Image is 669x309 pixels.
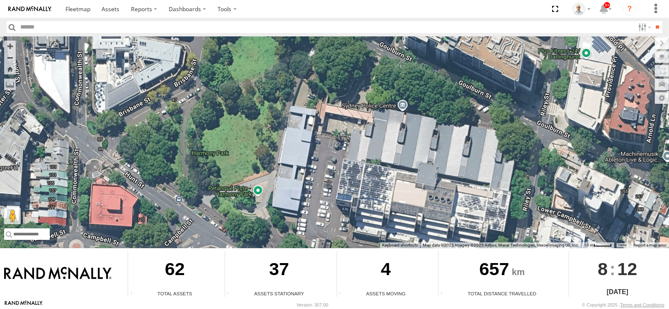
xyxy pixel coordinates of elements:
div: Assets Moving [337,290,435,297]
label: Map Settings [655,92,669,104]
span: 8 [598,251,608,287]
span: Map data ©2025 Imagery ©2025 Airbus, Maxar Technologies, Vexcel Imaging US, Inc. [423,243,579,247]
div: © Copyright 2025 - [582,302,664,307]
div: Total number of Enabled Assets [128,291,141,297]
label: Measure [4,79,16,90]
span: 10 m [584,243,594,247]
button: Keyboard shortcuts [382,242,418,248]
button: Map Scale: 10 m per 40 pixels [582,242,614,248]
img: Rand McNally [4,267,111,281]
button: Zoom out [4,52,16,63]
div: 657 [439,251,566,290]
div: Total number of assets current stationary. [225,291,238,297]
div: Kurt Byers [570,3,594,15]
div: 37 [225,251,334,290]
a: Visit our Website [5,301,43,309]
label: Search Filter Options [635,21,653,33]
div: [DATE] [569,287,666,297]
img: rand-logo.svg [8,6,51,12]
button: Drag Pegman onto the map to open Street View [4,208,21,224]
a: Terms (opens in new tab) [618,243,627,247]
button: Zoom Home [4,63,16,74]
i: ? [623,2,636,16]
div: : [569,251,666,287]
div: Total number of assets current in transit. [337,291,349,297]
a: Terms and Conditions [621,302,664,307]
div: Total Distance Travelled [439,290,566,297]
div: Total distance travelled by all assets within specified date range and applied filters [439,291,451,297]
button: Zoom in [4,41,16,52]
a: Report a map error [633,243,667,247]
div: 62 [128,251,221,290]
div: 4 [337,251,435,290]
div: Total Assets [128,290,221,297]
span: 12 [617,251,637,287]
div: Assets Stationary [225,290,334,297]
div: Version: 307.00 [297,302,328,307]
